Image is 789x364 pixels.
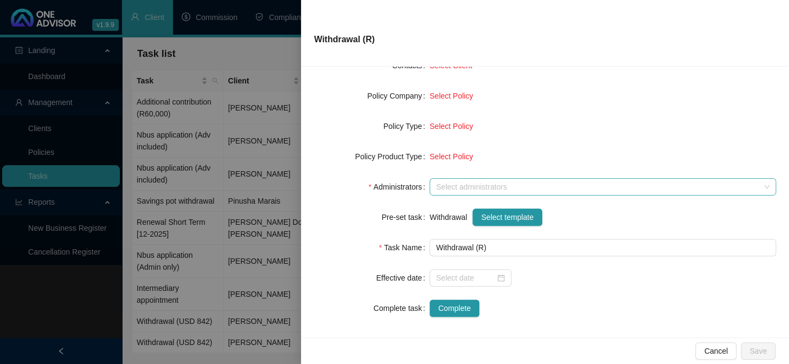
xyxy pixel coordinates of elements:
button: Select template [472,209,542,226]
label: Policy Type [383,118,429,135]
button: Complete [429,300,479,317]
span: Select template [481,211,534,223]
span: Select Policy [429,152,473,161]
label: Policy Company [367,87,429,105]
span: Select Policy [429,122,473,131]
input: Select date [436,272,495,284]
p: Withdrawal (R) [314,33,375,46]
label: Complete task [374,300,429,317]
label: Policy Product Type [355,148,429,165]
label: Effective date [376,269,429,287]
span: Complete [438,302,471,314]
label: Administrators [368,178,429,196]
span: Cancel [704,345,728,357]
button: Cancel [695,342,736,360]
label: Task Name [379,239,429,256]
label: Pre-set task [381,209,429,226]
div: Withdrawal [429,209,776,226]
span: Select Policy [429,92,473,100]
button: Save [741,342,775,360]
